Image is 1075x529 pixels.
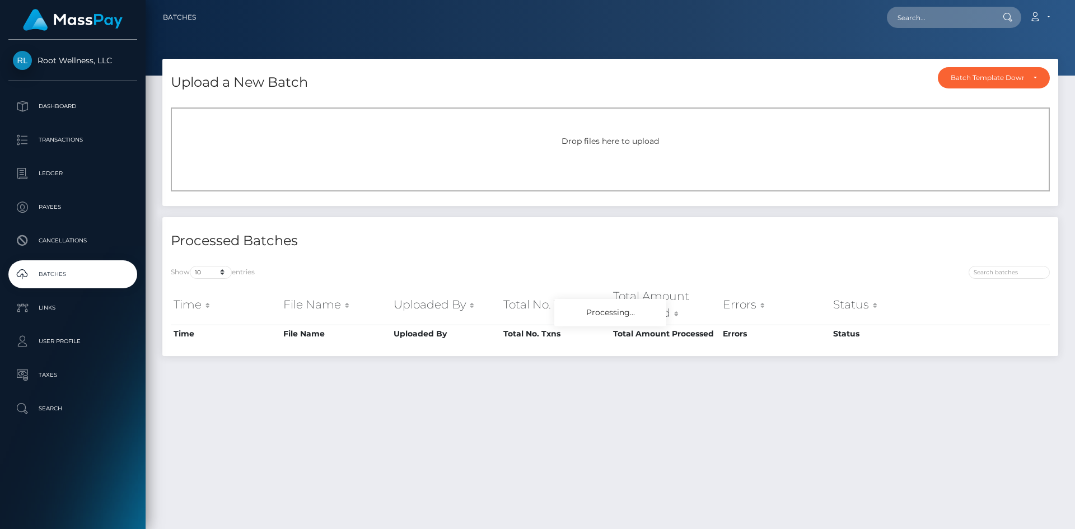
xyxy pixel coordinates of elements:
button: Batch Template Download [938,67,1050,88]
p: Links [13,299,133,316]
th: Total No. Txns [501,325,610,343]
a: Batches [163,6,196,29]
th: Status [830,325,940,343]
a: Transactions [8,126,137,154]
a: Links [8,294,137,322]
a: Ledger [8,160,137,188]
input: Search batches [969,266,1050,279]
th: Total No. Txns [501,285,610,325]
img: MassPay Logo [23,9,123,31]
span: Root Wellness, LLC [8,55,137,65]
th: Uploaded By [391,285,501,325]
p: Transactions [13,132,133,148]
th: Total Amount Processed [610,325,720,343]
label: Show entries [171,266,255,279]
th: Errors [720,325,830,343]
th: Total Amount Processed [610,285,720,325]
p: Search [13,400,133,417]
a: Payees [8,193,137,221]
th: Errors [720,285,830,325]
p: Ledger [13,165,133,182]
a: Search [8,395,137,423]
h4: Processed Batches [171,231,602,251]
p: User Profile [13,333,133,350]
a: Dashboard [8,92,137,120]
th: Time [171,285,281,325]
th: File Name [281,325,390,343]
img: Root Wellness, LLC [13,51,32,70]
div: Processing... [554,299,666,326]
p: Cancellations [13,232,133,249]
p: Payees [13,199,133,216]
a: Taxes [8,361,137,389]
p: Dashboard [13,98,133,115]
th: Status [830,285,940,325]
p: Batches [13,266,133,283]
span: Drop files here to upload [562,136,659,146]
input: Search... [887,7,992,28]
th: Time [171,325,281,343]
th: Uploaded By [391,325,501,343]
select: Showentries [190,266,232,279]
a: User Profile [8,327,137,355]
th: File Name [281,285,390,325]
p: Taxes [13,367,133,383]
a: Batches [8,260,137,288]
a: Cancellations [8,227,137,255]
h4: Upload a New Batch [171,73,308,92]
div: Batch Template Download [951,73,1024,82]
